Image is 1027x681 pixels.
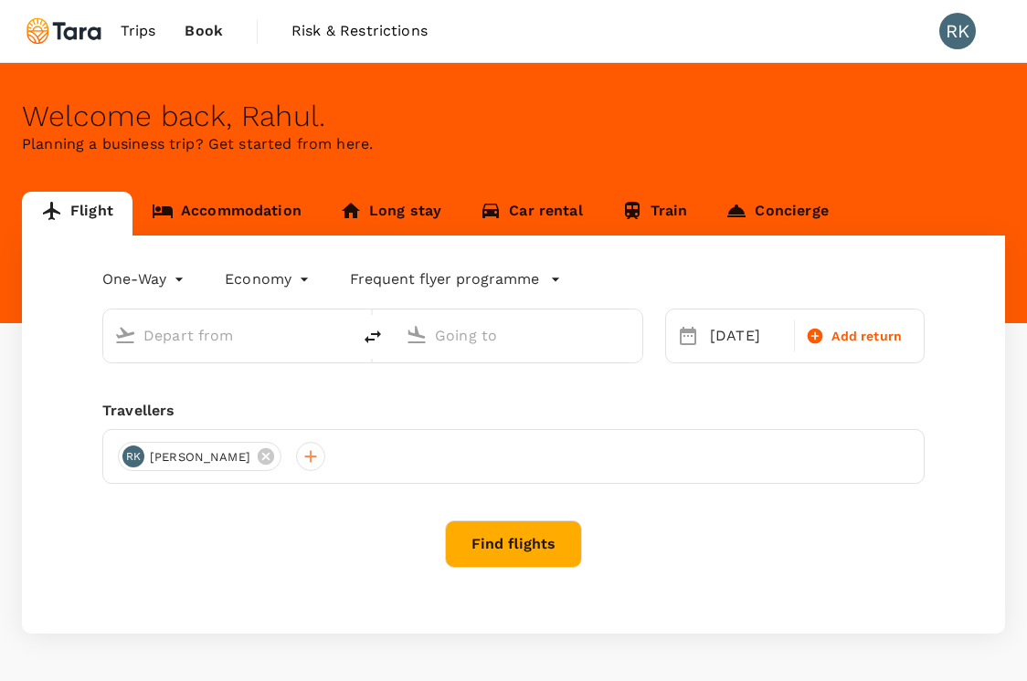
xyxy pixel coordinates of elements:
[291,20,428,42] span: Risk & Restrictions
[351,315,395,359] button: delete
[350,268,561,290] button: Frequent flyer programme
[122,445,144,467] div: RK
[139,448,261,466] span: [PERSON_NAME]
[435,321,604,350] input: Going to
[22,192,132,236] a: Flight
[939,13,976,49] div: RK
[445,520,582,568] button: Find flights
[102,265,188,294] div: One-Way
[185,20,223,42] span: Book
[461,192,602,236] a: Car rental
[831,327,902,346] span: Add return
[121,20,156,42] span: Trips
[22,100,1005,133] div: Welcome back , Rahul .
[321,192,461,236] a: Long stay
[703,318,790,354] div: [DATE]
[132,192,321,236] a: Accommodation
[118,442,281,471] div: RK[PERSON_NAME]
[22,11,106,51] img: Tara Climate Ltd
[350,268,539,290] p: Frequent flyer programme
[22,133,1005,155] p: Planning a business trip? Get started from here.
[102,400,925,422] div: Travellers
[706,192,847,236] a: Concierge
[602,192,707,236] a: Train
[225,265,313,294] div: Economy
[630,333,633,337] button: Open
[143,321,312,350] input: Depart from
[338,333,342,337] button: Open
